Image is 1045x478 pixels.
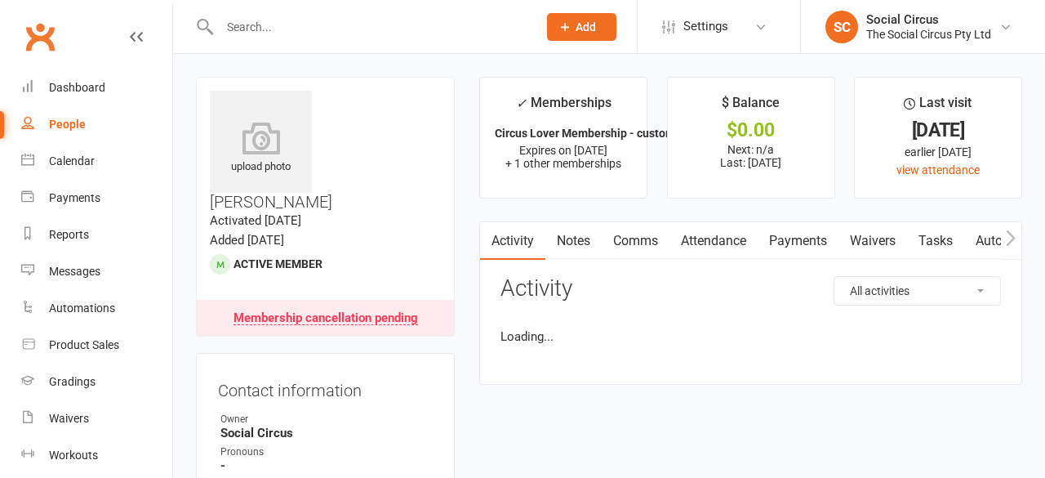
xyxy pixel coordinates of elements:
div: Payments [49,191,100,204]
div: Calendar [49,154,95,168]
div: Owner [220,412,433,427]
a: Workouts [21,437,172,474]
div: Reports [49,228,89,241]
div: Waivers [49,412,89,425]
a: Clubworx [20,16,60,57]
div: Workouts [49,449,98,462]
div: Automations [49,302,115,315]
strong: Social Circus [220,426,433,440]
div: Messages [49,265,100,278]
span: Active member [233,257,322,270]
div: $ Balance [722,92,780,122]
div: Dashboard [49,81,105,94]
div: Memberships [516,92,611,123]
input: Search... [215,16,526,38]
div: Pronouns [220,444,433,460]
time: Added [DATE] [210,233,284,248]
div: Product Sales [49,338,119,351]
span: Settings [683,8,728,45]
button: Add [547,13,616,41]
h3: [PERSON_NAME] [210,91,441,211]
span: Expires on [DATE] [519,144,607,157]
div: People [49,118,86,131]
div: Last visit [904,92,972,122]
div: Social Circus [866,12,991,27]
a: Comms [602,222,669,260]
div: $0.00 [683,122,820,139]
i: ✓ [516,96,527,111]
a: view attendance [896,163,980,176]
a: Attendance [669,222,758,260]
div: Membership cancellation pending [233,312,418,325]
a: Dashboard [21,69,172,106]
div: The Social Circus Pty Ltd [866,27,991,42]
h3: Activity [500,276,1001,302]
a: People [21,106,172,143]
div: earlier [DATE] [869,143,1007,161]
a: Payments [758,222,838,260]
a: Tasks [907,222,964,260]
a: Waivers [21,400,172,437]
h3: Contact information [218,375,433,400]
li: Loading... [500,327,1001,346]
time: Activated [DATE] [210,213,301,228]
a: Reports [21,217,172,253]
a: Product Sales [21,327,172,364]
a: Messages [21,253,172,290]
strong: Circus Lover Membership - custom for SP (n... [495,127,732,140]
a: Waivers [838,222,907,260]
div: Gradings [49,375,96,388]
a: Payments [21,180,172,217]
a: Activity [480,222,545,260]
div: SC [825,11,858,43]
div: [DATE] [869,122,1007,139]
a: Gradings [21,364,172,400]
strong: - [220,458,433,473]
a: Automations [21,290,172,327]
a: Notes [545,222,602,260]
p: Next: n/a Last: [DATE] [683,143,820,169]
a: Calendar [21,143,172,180]
span: Add [576,20,596,34]
div: upload photo [210,122,312,176]
span: + 1 other memberships [505,157,621,170]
